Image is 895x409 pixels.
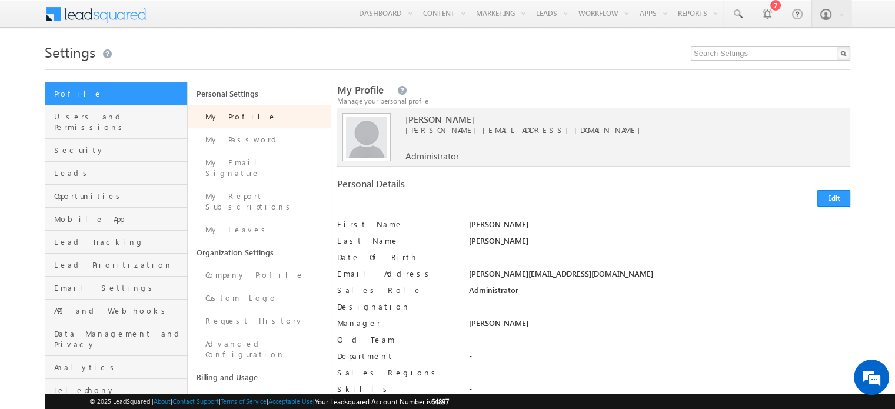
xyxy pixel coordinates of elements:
span: Administrator [405,151,459,161]
span: Users and Permissions [54,111,184,132]
span: API and Webhooks [54,305,184,316]
a: Acceptable Use [268,397,313,405]
a: Billing and Usage [188,366,330,388]
div: [PERSON_NAME] [468,235,850,252]
a: My Leaves [188,218,330,241]
span: [PERSON_NAME] [405,114,816,125]
span: Opportunities [54,191,184,201]
a: Organization Settings [188,241,330,264]
a: Lead Prioritization [45,254,187,277]
span: Data Management and Privacy [54,328,184,350]
span: 64897 [431,397,449,406]
a: Email Settings [45,277,187,300]
a: My Password [188,128,330,151]
div: - [468,351,850,367]
a: My Report Subscriptions [188,185,330,218]
div: Manage your personal profile [337,96,850,107]
label: Date Of Birth [337,252,455,262]
div: - [468,334,850,351]
span: Telephony [54,385,184,395]
img: d_60004797649_company_0_60004797649 [20,62,49,77]
span: Lead Prioritization [54,260,184,270]
div: - [468,301,850,318]
label: Old Team [337,334,455,345]
div: - [468,367,850,384]
div: - [468,384,850,400]
span: Settings [45,42,95,61]
a: Analytics [45,356,187,379]
a: Users and Permissions [45,105,187,139]
span: Analytics [54,362,184,373]
a: Personal Settings [188,82,330,105]
span: Your Leadsquared Account Number is [315,397,449,406]
label: Skills [337,384,455,394]
a: Terms of Service [221,397,267,405]
span: My Profile [337,83,384,97]
a: Advanced Configuration [188,332,330,366]
em: Start Chat [160,320,214,336]
span: Leads [54,168,184,178]
label: Manager [337,318,455,328]
a: Lead Tracking [45,231,187,254]
a: Company Profile [188,264,330,287]
span: Mobile App [54,214,184,224]
label: Sales Role [337,285,455,295]
span: Email Settings [54,282,184,293]
div: Personal Details [337,178,587,195]
textarea: Type your message and hit 'Enter' [15,109,215,310]
label: Designation [337,301,455,312]
label: Department [337,351,455,361]
a: Profile [45,82,187,105]
a: Leads [45,162,187,185]
div: Administrator [468,285,850,301]
a: My Email Signature [188,151,330,185]
a: Data Management and Privacy [45,322,187,356]
div: [PERSON_NAME] [468,318,850,334]
a: My Profile [188,105,330,128]
a: Contact Support [172,397,219,405]
div: [PERSON_NAME] [468,219,850,235]
div: [PERSON_NAME][EMAIL_ADDRESS][DOMAIN_NAME] [468,268,850,285]
a: Request History [188,310,330,332]
span: Profile [54,88,184,99]
button: Edit [817,190,850,207]
a: Telephony [45,379,187,402]
a: About [154,397,171,405]
a: API and Webhooks [45,300,187,322]
label: Email Address [337,268,455,279]
a: Opportunities [45,185,187,208]
span: [PERSON_NAME][EMAIL_ADDRESS][DOMAIN_NAME] [405,125,816,135]
span: Lead Tracking [54,237,184,247]
span: © 2025 LeadSquared | | | | | [89,396,449,407]
a: Custom Logo [188,287,330,310]
input: Search Settings [691,46,850,61]
div: Minimize live chat window [193,6,221,34]
a: Security [45,139,187,162]
label: Sales Regions [337,367,455,378]
label: Last Name [337,235,455,246]
div: Chat with us now [61,62,198,77]
a: Mobile App [45,208,187,231]
span: Security [54,145,184,155]
label: First Name [337,219,455,230]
